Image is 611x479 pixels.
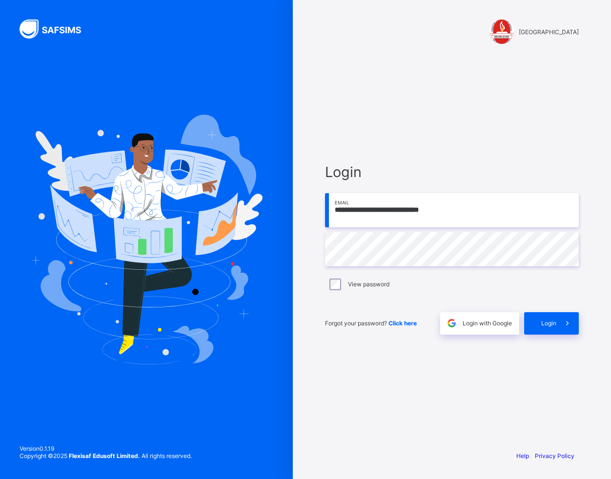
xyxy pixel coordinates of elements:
span: Login [325,163,579,180]
span: Login with Google [463,319,512,327]
img: SAFSIMS Logo [20,20,93,39]
strong: Flexisaf Edusoft Limited. [69,452,140,459]
span: [GEOGRAPHIC_DATA] [519,28,579,36]
label: View password [348,280,389,288]
a: Help [516,452,529,459]
span: Forgot your password? [325,319,417,327]
span: Version 0.1.19 [20,445,192,452]
img: google.396cfc9801f0270233282035f929180a.svg [446,318,457,329]
a: Privacy Policy [535,452,574,459]
a: Click here [388,319,417,327]
img: Hero Image [30,115,263,364]
span: Login [541,319,556,327]
span: Copyright © 2025 All rights reserved. [20,452,192,459]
